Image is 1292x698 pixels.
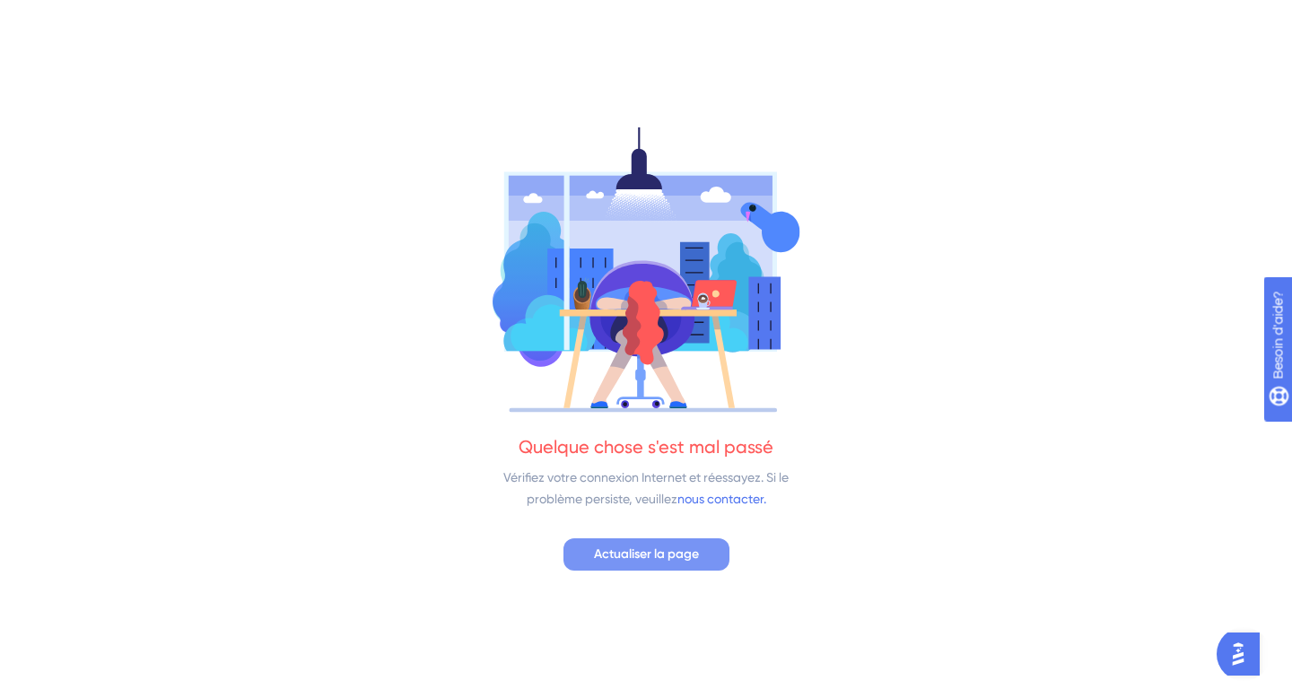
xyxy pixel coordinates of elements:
[42,8,130,22] font: Besoin d'aide?
[677,492,766,506] font: nous contacter.
[503,470,789,506] font: Vérifiez votre connexion Internet et réessayez. Si le problème persiste, veuillez
[1217,627,1270,681] iframe: Lanceur d'assistant d'IA UserGuiding
[519,436,773,458] font: Quelque chose s'est mal passé
[563,538,729,571] button: Actualiser la page
[594,546,699,562] font: Actualiser la page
